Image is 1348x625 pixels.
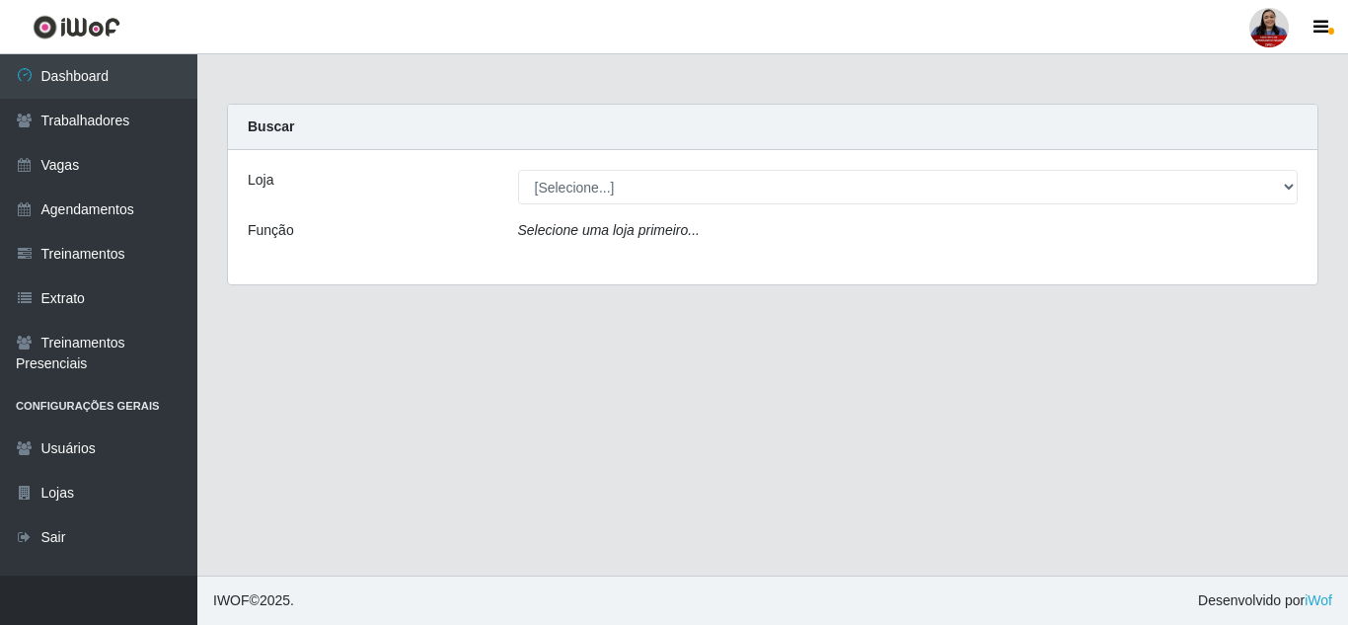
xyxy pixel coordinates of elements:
a: iWof [1305,592,1332,608]
span: Desenvolvido por [1198,590,1332,611]
span: © 2025 . [213,590,294,611]
span: IWOF [213,592,250,608]
strong: Buscar [248,118,294,134]
label: Loja [248,170,273,191]
label: Função [248,220,294,241]
img: CoreUI Logo [33,15,120,39]
i: Selecione uma loja primeiro... [518,222,700,238]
